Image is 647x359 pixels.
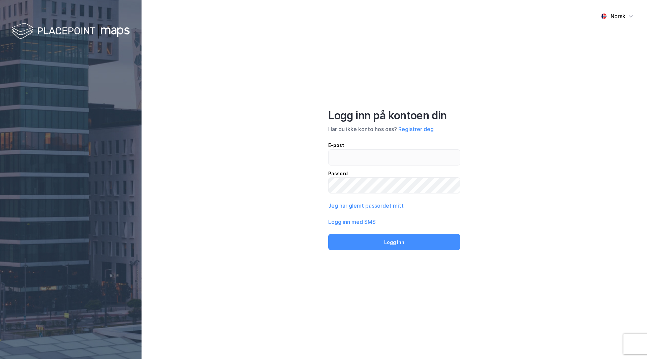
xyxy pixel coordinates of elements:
[328,125,460,133] div: Har du ikke konto hos oss?
[12,22,130,41] img: logo-white.f07954bde2210d2a523dddb988cd2aa7.svg
[398,125,434,133] button: Registrer deg
[328,234,460,250] button: Logg inn
[328,170,460,178] div: Passord
[328,141,460,149] div: E-post
[611,12,625,20] div: Norsk
[328,218,376,226] button: Logg inn med SMS
[328,109,460,122] div: Logg inn på kontoen din
[328,202,404,210] button: Jeg har glemt passordet mitt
